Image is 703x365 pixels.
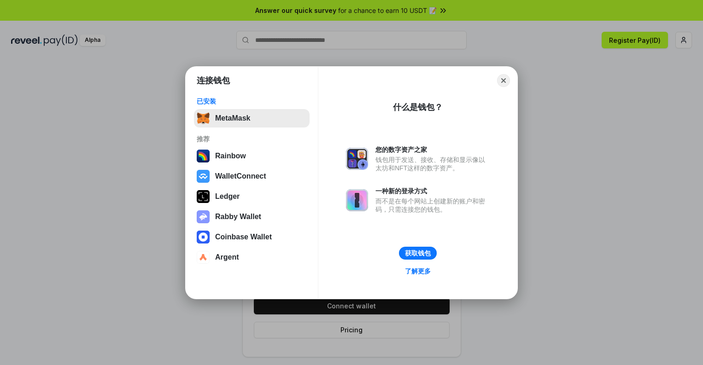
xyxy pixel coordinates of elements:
button: Coinbase Wallet [194,228,310,246]
div: Argent [215,253,239,261]
button: Rainbow [194,147,310,165]
div: Rainbow [215,152,246,160]
div: 获取钱包 [405,249,431,257]
img: svg+xml,%3Csvg%20xmlns%3D%22http%3A%2F%2Fwww.w3.org%2F2000%2Fsvg%22%20fill%3D%22none%22%20viewBox... [197,210,210,223]
button: Ledger [194,187,310,206]
button: MetaMask [194,109,310,127]
button: WalletConnect [194,167,310,185]
div: 钱包用于发送、接收、存储和显示像以太坊和NFT这样的数字资产。 [375,156,490,172]
div: 了解更多 [405,267,431,275]
div: 您的数字资产之家 [375,145,490,154]
img: svg+xml,%3Csvg%20xmlns%3D%22http%3A%2F%2Fwww.w3.org%2F2000%2Fsvg%22%20width%3D%2228%22%20height%3... [197,190,210,203]
img: svg+xml,%3Csvg%20fill%3D%22none%22%20height%3D%2233%22%20viewBox%3D%220%200%2035%2033%22%20width%... [197,112,210,125]
div: 一种新的登录方式 [375,187,490,195]
div: Coinbase Wallet [215,233,272,241]
h1: 连接钱包 [197,75,230,86]
img: svg+xml,%3Csvg%20width%3D%2228%22%20height%3D%2228%22%20viewBox%3D%220%200%2028%2028%22%20fill%3D... [197,251,210,264]
img: svg+xml,%3Csvg%20width%3D%2228%22%20height%3D%2228%22%20viewBox%3D%220%200%2028%2028%22%20fill%3D... [197,231,210,243]
img: svg+xml,%3Csvg%20xmlns%3D%22http%3A%2F%2Fwww.w3.org%2F2000%2Fsvg%22%20fill%3D%22none%22%20viewBox... [346,189,368,211]
img: svg+xml,%3Csvg%20xmlns%3D%22http%3A%2F%2Fwww.w3.org%2F2000%2Fsvg%22%20fill%3D%22none%22%20viewBox... [346,148,368,170]
img: svg+xml,%3Csvg%20width%3D%22120%22%20height%3D%22120%22%20viewBox%3D%220%200%20120%20120%22%20fil... [197,150,210,162]
div: 什么是钱包？ [393,102,443,113]
div: 已安装 [197,97,307,105]
button: 获取钱包 [399,247,437,260]
div: WalletConnect [215,172,266,180]
div: 而不是在每个网站上创建新的账户和密码，只需连接您的钱包。 [375,197,490,214]
button: Close [497,74,510,87]
div: MetaMask [215,114,250,122]
button: Rabby Wallet [194,208,310,226]
div: Ledger [215,192,240,201]
div: Rabby Wallet [215,213,261,221]
a: 了解更多 [399,265,436,277]
button: Argent [194,248,310,267]
div: 推荐 [197,135,307,143]
img: svg+xml,%3Csvg%20width%3D%2228%22%20height%3D%2228%22%20viewBox%3D%220%200%2028%2028%22%20fill%3D... [197,170,210,183]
